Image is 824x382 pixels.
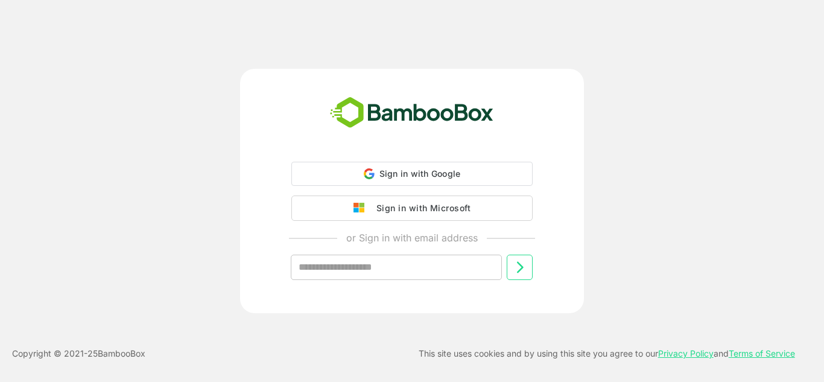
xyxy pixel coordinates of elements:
[729,348,795,358] a: Terms of Service
[379,168,461,179] span: Sign in with Google
[346,231,478,245] p: or Sign in with email address
[12,346,145,361] p: Copyright © 2021- 25 BambooBox
[419,346,795,361] p: This site uses cookies and by using this site you agree to our and
[291,196,533,221] button: Sign in with Microsoft
[291,162,533,186] div: Sign in with Google
[370,200,471,216] div: Sign in with Microsoft
[658,348,714,358] a: Privacy Policy
[353,203,370,214] img: google
[323,93,500,133] img: bamboobox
